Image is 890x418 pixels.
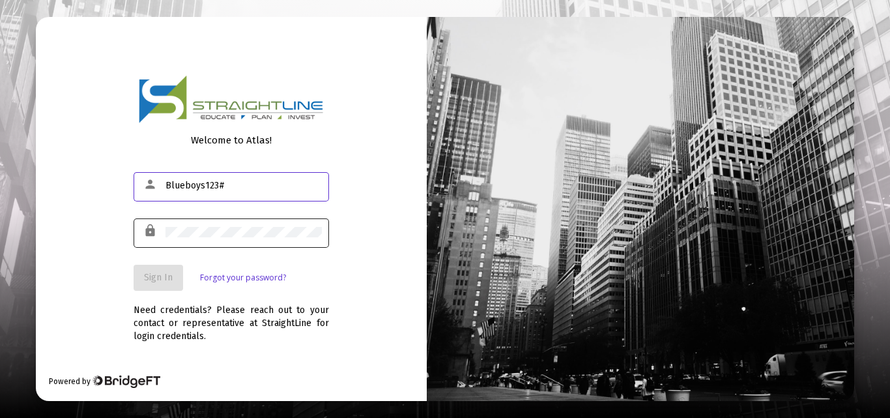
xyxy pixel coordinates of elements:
div: Powered by [49,375,160,388]
div: Need credentials? Please reach out to your contact or representative at StraightLine for login cr... [134,291,329,343]
mat-icon: person [143,177,159,192]
button: Sign In [134,265,183,291]
span: Sign In [144,272,173,283]
input: Email or Username [165,181,322,191]
div: Welcome to Atlas! [134,134,329,147]
img: Logo [139,75,324,124]
a: Forgot your password? [200,271,286,284]
mat-icon: lock [143,223,159,239]
img: Bridge Financial Technology Logo [92,375,160,388]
